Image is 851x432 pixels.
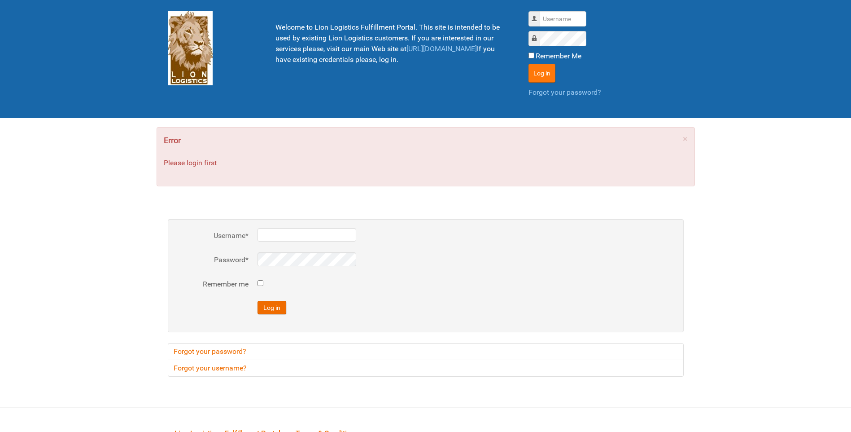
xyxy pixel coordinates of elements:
p: Please login first [164,158,688,168]
button: Log in [257,301,286,314]
a: Forgot your password? [528,88,601,97]
label: Password [177,255,249,265]
a: Forgot your password? [168,343,684,360]
p: Welcome to Lion Logistics Fulfillment Portal. This site is intended to be used by existing Lion L... [275,22,506,65]
a: Forgot your username? [168,360,684,377]
h4: Error [164,134,688,147]
a: [URL][DOMAIN_NAME] [406,44,477,53]
img: Lion Logistics [168,11,213,85]
label: Remember Me [536,51,581,62]
input: Username [540,11,586,26]
a: × [683,134,688,143]
label: Remember me [177,279,249,290]
label: Username [177,230,249,241]
button: Log in [528,64,555,83]
a: Lion Logistics [168,44,213,52]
